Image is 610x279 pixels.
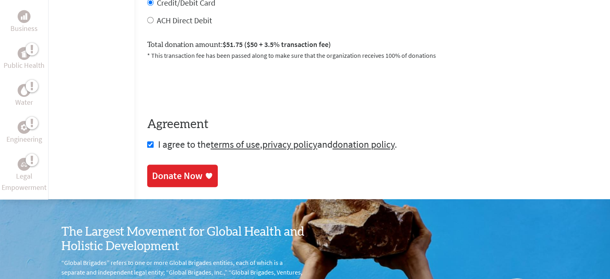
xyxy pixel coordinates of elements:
[147,117,597,132] h4: Agreement
[152,169,203,182] div: Donate Now
[15,84,33,108] a: WaterWater
[10,23,38,34] p: Business
[61,225,305,254] h3: The Largest Movement for Global Health and Holistic Development
[158,138,397,151] span: I agree to the , and .
[18,121,30,134] div: Engineering
[15,97,33,108] p: Water
[4,60,45,71] p: Public Health
[6,134,42,145] p: Engineering
[6,121,42,145] a: EngineeringEngineering
[18,47,30,60] div: Public Health
[223,40,331,49] span: $51.75 ($50 + 3.5% transaction fee)
[18,158,30,171] div: Legal Empowerment
[18,84,30,97] div: Water
[21,124,27,130] img: Engineering
[211,138,260,151] a: terms of use
[147,51,597,60] p: * This transaction fee has been passed along to make sure that the organization receives 100% of ...
[21,49,27,57] img: Public Health
[157,15,212,25] label: ACH Direct Debit
[147,165,218,187] a: Donate Now
[147,39,331,51] label: Total donation amount:
[21,13,27,20] img: Business
[21,86,27,95] img: Water
[2,171,47,193] p: Legal Empowerment
[262,138,317,151] a: privacy policy
[332,138,395,151] a: donation policy
[147,70,269,101] iframe: reCAPTCHA
[4,47,45,71] a: Public HealthPublic Health
[10,10,38,34] a: BusinessBusiness
[18,10,30,23] div: Business
[2,158,47,193] a: Legal EmpowermentLegal Empowerment
[21,162,27,167] img: Legal Empowerment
